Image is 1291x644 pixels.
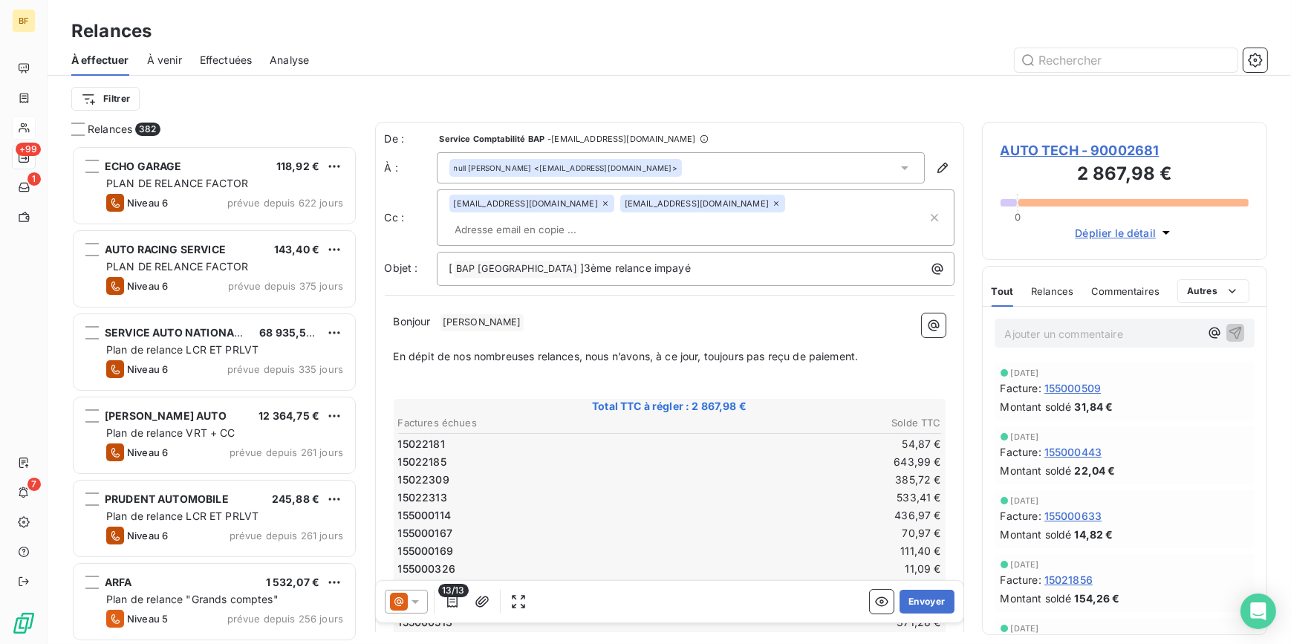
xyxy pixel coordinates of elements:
button: Envoyer [900,590,954,614]
span: prévue depuis 375 jours [228,280,343,292]
span: Déplier le détail [1075,225,1156,241]
span: [EMAIL_ADDRESS][DOMAIN_NAME] [625,199,769,208]
span: prévue depuis 335 jours [227,363,343,375]
span: Niveau 5 [127,613,168,625]
span: [DATE] [1011,432,1039,441]
span: Bonjour [394,315,431,328]
span: 14,82 € [1074,527,1113,542]
div: BF [12,9,36,33]
span: PLAN DE RELANCE FACTOR [106,260,248,273]
span: 1 [27,172,41,186]
span: Facture : [1001,572,1041,588]
h3: Relances [71,18,152,45]
span: Montant soldé [1001,463,1072,478]
td: 533,41 € [670,489,942,506]
span: Facture : [1001,444,1041,460]
span: Relances [1031,285,1073,297]
span: 31,84 € [1074,399,1113,414]
span: 13/13 [438,584,469,597]
img: Logo LeanPay [12,611,36,635]
span: Plan de relance "Grands comptes" [106,593,279,605]
input: Rechercher [1015,48,1238,72]
span: 155000326 [398,562,455,576]
span: Montant soldé [1001,591,1072,606]
span: prévue depuis 261 jours [230,530,343,541]
span: Niveau 6 [127,446,168,458]
span: Commentaires [1091,285,1160,297]
span: prévue depuis 256 jours [227,613,343,625]
th: Solde TTC [670,415,942,431]
span: 382 [135,123,160,136]
span: À effectuer [71,53,129,68]
span: De : [385,131,437,146]
td: 100,27 € [670,579,942,595]
span: Montant soldé [1001,527,1072,542]
td: 11,09 € [670,561,942,577]
span: 15022185 [398,455,446,469]
span: Plan de relance VRT + CC [106,426,235,439]
span: Effectuées [200,53,253,68]
span: 15022181 [398,437,445,452]
span: 118,92 € [276,160,319,172]
span: 155000443 [1044,444,1102,460]
span: Facture : [1001,508,1041,524]
span: Niveau 6 [127,280,168,292]
span: [PERSON_NAME] [440,314,524,331]
span: [DATE] [1011,560,1039,569]
span: 245,88 € [272,492,319,505]
span: 155000633 [1044,508,1102,524]
div: <[EMAIL_ADDRESS][DOMAIN_NAME]> [454,163,677,173]
span: 22,04 € [1074,463,1115,478]
span: Niveau 6 [127,363,168,375]
td: 70,97 € [670,525,942,541]
label: À : [385,160,437,175]
span: prévue depuis 622 jours [227,197,343,209]
span: Plan de relance LCR ET PRLVT [106,343,258,356]
button: Déplier le détail [1070,224,1178,241]
span: prévue depuis 261 jours [230,446,343,458]
span: SERVICE AUTO NATIONALE 6 [105,326,256,339]
button: Autres [1177,279,1249,303]
div: Open Intercom Messenger [1240,593,1276,629]
span: 1 532,07 € [266,576,320,588]
span: 154,26 € [1074,591,1119,606]
span: ARFA [105,576,132,588]
span: PRUDENT AUTOMOBILE [105,492,229,505]
span: En dépit de nos nombreuses relances, nous n’avons, à ce jour, toujours pas reçu de paiement. [394,350,859,362]
span: Service Comptabilité BAP [440,134,545,143]
span: AUTO TECH - 90002681 [1001,140,1249,160]
span: ]3ème relance impayé [580,261,691,274]
span: +99 [16,143,41,156]
span: null [PERSON_NAME] [454,163,532,173]
span: Relances [88,122,132,137]
span: ECHO GARAGE [105,160,182,172]
td: 111,40 € [670,543,942,559]
span: PLAN DE RELANCE FACTOR [106,177,248,189]
span: Plan de relance LCR ET PRLVT [106,510,258,522]
input: Adresse email en copie ... [449,218,621,241]
span: 155000114 [398,508,451,523]
span: 15021856 [1044,572,1093,588]
span: 143,40 € [274,243,319,256]
span: Niveau 6 [127,530,168,541]
td: 385,72 € [670,472,942,488]
span: 155000167 [398,526,452,541]
span: À venir [147,53,182,68]
h3: 2 867,98 € [1001,160,1249,190]
span: 68 935,58 € [259,326,323,339]
button: Filtrer [71,87,140,111]
td: 436,97 € [670,507,942,524]
span: [DATE] [1011,496,1039,505]
span: [ [449,261,453,274]
th: Factures échues [397,415,669,431]
td: 54,87 € [670,436,942,452]
span: 15022313 [398,490,447,505]
span: BAP [GEOGRAPHIC_DATA] [454,261,579,278]
span: 15022309 [398,472,449,487]
div: grid [71,146,357,644]
span: Analyse [270,53,309,68]
span: 0 [1015,211,1021,223]
span: 155000169 [398,544,453,559]
span: [PERSON_NAME] AUTO [105,409,227,422]
span: Facture : [1001,380,1041,396]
